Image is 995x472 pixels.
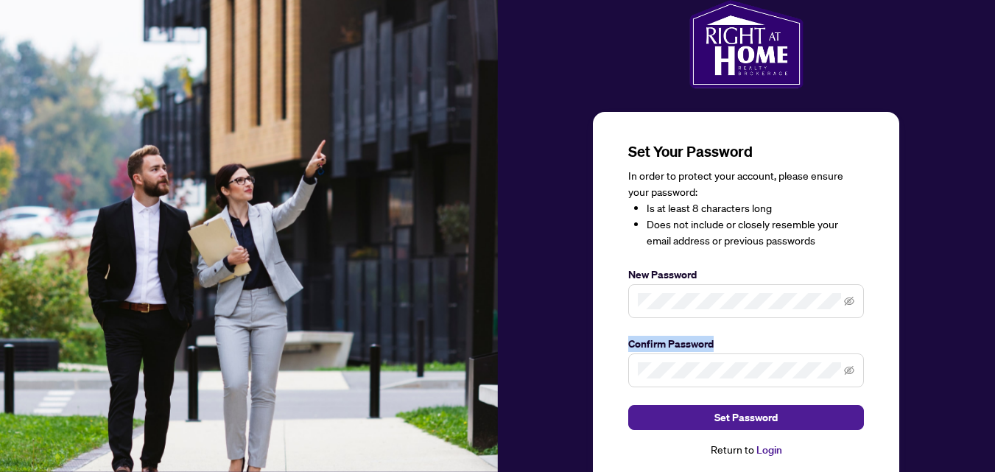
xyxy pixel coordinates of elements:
a: Login [756,443,782,457]
h3: Set Your Password [628,141,864,162]
label: New Password [628,267,864,283]
label: Confirm Password [628,336,864,352]
div: Return to [628,442,864,459]
li: Does not include or closely resemble your email address or previous passwords [647,216,864,249]
li: Is at least 8 characters long [647,200,864,216]
span: eye-invisible [844,296,854,306]
div: In order to protect your account, please ensure your password: [628,168,864,249]
span: Set Password [714,406,778,429]
span: eye-invisible [844,365,854,376]
button: Set Password [628,405,864,430]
